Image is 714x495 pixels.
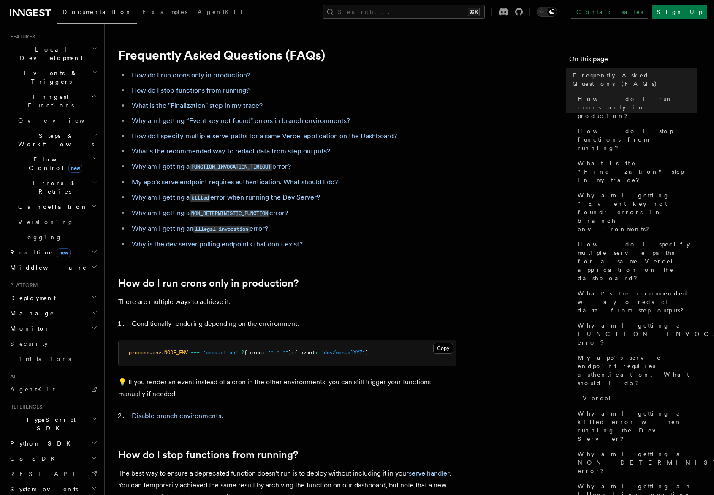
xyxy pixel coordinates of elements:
[574,91,697,123] a: How do I run crons only in production?
[468,8,480,16] kbd: ⌘K
[7,324,50,333] span: Monitor
[118,47,456,63] h1: Frequently Asked Questions (FAQs)
[7,485,78,493] span: System events
[7,373,16,380] span: AI
[132,240,303,248] a: Why is the dev server polling endpoints that don't exist?
[190,210,269,217] code: NON_DETERMINISTIC_FUNCTION
[7,42,99,66] button: Local Development
[191,350,200,356] span: ===
[118,449,298,461] a: How do I stop functions from running?
[190,194,210,202] code: killed
[132,162,291,170] a: Why am I getting aFUNCTION_INVOCATION_TIMEOUTerror?
[7,382,99,397] a: AgentKit
[573,71,697,88] span: Frequently Asked Questions (FAQs)
[18,234,62,241] span: Logging
[574,188,697,237] a: Why am I getting “Event key not found" errors in branch environments?
[569,54,697,68] h4: On this page
[7,33,35,40] span: Features
[288,350,291,356] span: }
[15,152,99,175] button: Flow Controlnew
[15,230,99,245] a: Logging
[7,263,87,272] span: Middleware
[578,127,697,152] span: How do I stop functions from running?
[578,289,697,315] span: What's the recommended way to redact data from step outputs?
[578,191,697,233] span: Why am I getting “Event key not found" errors in branch environments?
[10,386,55,393] span: AgentKit
[323,5,485,19] button: Search...⌘K
[583,394,612,402] span: Vercel
[574,406,697,446] a: Why am I getting a killed error when running the Dev Server?
[132,178,338,186] a: My app's serve endpoint requires authentication. What should I do?
[574,350,697,391] a: My app's serve endpoint requires authentication. What should I do?
[57,3,137,24] a: Documentation
[578,95,697,120] span: How do I run crons only in production?
[129,318,456,330] li: Conditionally rendering depending on the environment.
[132,193,320,201] a: Why am I getting akillederror when running the Dev Server?
[132,224,268,232] a: Why am I getting anIllegal invocationerror?
[409,469,450,477] a: serve handler
[68,164,82,173] span: new
[7,89,99,113] button: Inngest Functions
[132,147,330,155] a: What's the recommended way to redact data from step outputs?
[365,350,368,356] span: }
[7,351,99,366] a: Limitations
[7,451,99,466] button: Go SDK
[571,5,648,19] a: Contact sales
[62,8,132,15] span: Documentation
[164,350,188,356] span: NODE_ENV
[15,155,93,172] span: Flow Control
[578,240,697,282] span: How do I specify multiple serve paths for a same Vercel application on the dashboard?
[15,131,94,148] span: Steps & Workflows
[7,113,99,245] div: Inngest Functions
[579,391,697,406] a: Vercel
[10,356,71,362] span: Limitations
[7,309,54,317] span: Manage
[15,113,99,128] a: Overview
[15,175,99,199] button: Errors & Retries
[574,237,697,286] a: How do I specify multiple serve paths for a same Vercel application on the dashboard?
[132,101,263,109] a: What is the "Finalization" step in my trace?
[7,412,99,436] button: TypeScript SDK
[193,3,247,23] a: AgentKit
[137,3,193,23] a: Examples
[118,277,299,289] a: How do I run crons only in production?
[15,214,99,230] a: Versioning
[7,466,99,481] a: REST API
[7,294,56,302] span: Deployment
[10,340,48,347] span: Security
[18,219,74,225] span: Versioning
[574,286,697,318] a: What's the recommended way to redact data from step outputs?
[7,404,42,410] span: References
[574,156,697,188] a: What is the "Finalization" step in my trace?
[149,350,152,356] span: .
[244,350,262,356] span: { cron
[132,71,250,79] a: How do I run crons only in production?
[652,5,707,19] a: Sign Up
[7,69,92,86] span: Events & Triggers
[321,350,365,356] span: "dev/manualXYZ"
[7,260,99,275] button: Middleware
[193,226,250,233] code: Illegal invocation
[15,128,99,152] button: Steps & Workflows
[433,343,453,354] button: Copy
[7,45,92,62] span: Local Development
[15,202,88,211] span: Cancellation
[262,350,265,356] span: :
[7,93,91,109] span: Inngest Functions
[315,350,318,356] span: :
[569,68,697,91] a: Frequently Asked Questions (FAQs)
[7,416,91,432] span: TypeScript SDK
[241,350,244,356] span: ?
[132,209,288,217] a: Why am I getting aNON_DETERMINISTIC_FUNCTIONerror?
[7,290,99,306] button: Deployment
[10,470,82,477] span: REST API
[574,446,697,479] a: Why am I getting a NON_DETERMINISTIC_FUNCTION error?
[578,159,697,184] span: What is the "Finalization" step in my trace?
[161,350,164,356] span: .
[15,199,99,214] button: Cancellation
[574,123,697,156] a: How do I stop functions from running?
[132,117,350,125] a: Why am I getting “Event key not found" errors in branch environments?
[7,439,76,448] span: Python SDK
[7,282,38,289] span: Platform
[118,296,456,308] p: There are multiple ways to achieve it:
